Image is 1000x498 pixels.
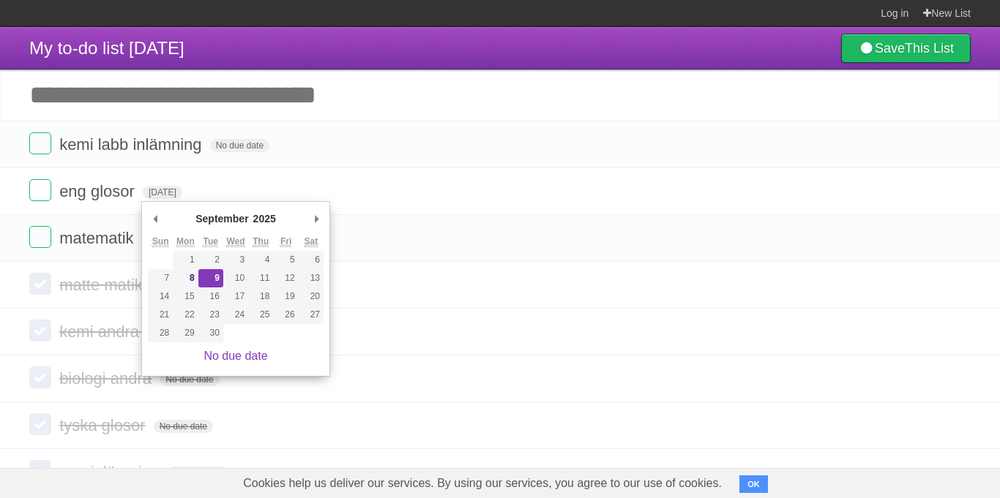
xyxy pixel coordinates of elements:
abbr: Saturday [305,236,318,247]
label: Done [29,132,51,154]
abbr: Friday [280,236,291,247]
button: 1 [173,251,198,269]
span: No due date [160,373,219,386]
button: 13 [299,269,324,287]
abbr: Thursday [253,236,269,247]
span: kemi labb inlämning [59,135,205,154]
span: No due date [154,420,213,433]
abbr: Wednesday [226,236,245,247]
span: [DATE] [143,186,182,199]
button: 4 [248,251,273,269]
span: No due date [210,139,269,152]
label: Done [29,226,51,248]
button: 24 [223,306,248,324]
span: eng glosor [59,182,138,200]
button: 18 [248,287,273,306]
div: September [193,208,250,230]
span: kemi andra halva [59,322,186,341]
label: Done [29,413,51,435]
button: 22 [173,306,198,324]
button: 28 [148,324,173,342]
button: 30 [198,324,223,342]
div: 2025 [251,208,278,230]
label: Done [29,366,51,388]
span: tyska glosor [59,416,149,434]
button: 27 [299,306,324,324]
span: My to-do list [DATE] [29,38,184,58]
label: Done [29,273,51,295]
span: Cookies help us deliver our services. By using our services, you agree to our use of cookies. [228,469,736,498]
button: 20 [299,287,324,306]
button: 9 [198,269,223,287]
button: 6 [299,251,324,269]
button: 11 [248,269,273,287]
button: 14 [148,287,173,306]
label: Done [29,179,51,201]
span: matematik [59,229,137,247]
a: No due date [204,350,267,362]
button: 26 [273,306,298,324]
button: 2 [198,251,223,269]
button: 10 [223,269,248,287]
button: 25 [248,306,273,324]
button: 3 [223,251,248,269]
button: 15 [173,287,198,306]
button: 16 [198,287,223,306]
button: 17 [223,287,248,306]
button: 5 [273,251,298,269]
span: eng inlämning [59,463,163,481]
button: 21 [148,306,173,324]
button: 29 [173,324,198,342]
button: 19 [273,287,298,306]
b: This List [905,41,954,56]
button: Next Month [309,208,324,230]
abbr: Monday [176,236,195,247]
label: Done [29,460,51,482]
button: 23 [198,306,223,324]
button: 7 [148,269,173,287]
abbr: Tuesday [203,236,217,247]
abbr: Sunday [152,236,169,247]
button: 8 [173,269,198,287]
button: 12 [273,269,298,287]
a: SaveThis List [841,34,971,63]
button: Previous Month [148,208,163,230]
button: OK [739,475,768,493]
span: matte matik 1 och 2, 3 [59,276,221,294]
label: Done [29,320,51,342]
span: biologi andra [59,369,155,388]
span: No due date [168,467,227,480]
